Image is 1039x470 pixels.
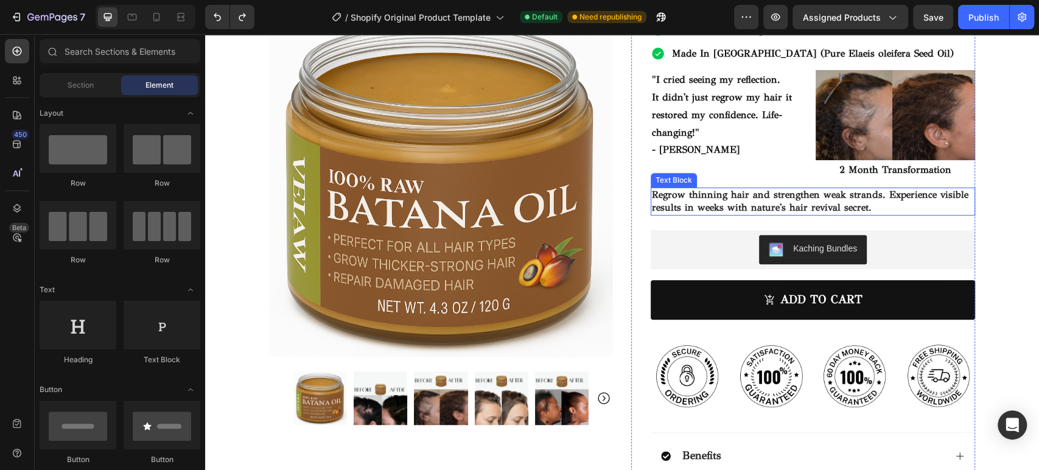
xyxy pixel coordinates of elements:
[5,5,91,29] button: 7
[351,11,491,24] span: Shopify Original Product Template
[529,305,603,379] img: satisfaction guaranteed
[447,107,604,125] p: - [PERSON_NAME]
[40,384,62,395] span: Button
[447,37,604,55] p: "I cried seeing my reflection.
[181,103,200,123] span: Toggle open
[145,80,173,91] span: Element
[448,141,489,152] div: Text Block
[9,223,29,233] div: Beta
[205,34,1039,470] iframe: Design area
[612,127,769,145] p: 2 Month Transformation
[477,415,516,429] p: Benefits
[446,153,770,181] div: Rich Text Editor. Editing area: main
[181,380,200,399] span: Toggle open
[124,354,200,365] div: Text Block
[124,254,200,265] div: Row
[40,178,116,189] div: Row
[579,12,642,23] span: Need republishing
[124,454,200,465] div: Button
[345,11,348,24] span: /
[40,284,55,295] span: Text
[958,5,1009,29] button: Publish
[40,454,116,465] div: Button
[205,5,254,29] div: Undo/Redo
[467,12,749,27] p: Made In [GEOGRAPHIC_DATA] (Pure Elaeis oleifera Seed Oil)
[803,11,881,24] span: Assigned Products
[575,258,657,273] div: ADD TO CART
[610,36,771,126] img: gempages_528471274071000087-f336a892-cf69-42ce-8e15-3479d40d1098.jpg
[554,201,662,230] button: Kaching Bundles
[968,11,999,24] div: Publish
[447,155,769,180] p: Regrow thinning hair and strengthen weak strands. Experience visible results in weeks with nature...
[564,208,578,223] img: KachingBundles.png
[446,305,519,379] img: secure ordering
[913,5,953,29] button: Save
[68,80,94,91] span: Section
[446,246,770,286] button: ADD TO CART
[696,305,770,379] img: free shipping world wide
[40,254,116,265] div: Row
[588,208,652,221] div: Kaching Bundles
[181,280,200,300] span: Toggle open
[998,410,1027,440] div: Open Intercom Messenger
[12,130,29,139] div: 450
[80,10,85,24] p: 7
[447,55,604,107] p: It didn't just regrow my hair it restored my confidence. Life-changing!"
[613,305,687,379] img: money back guarantee
[40,39,200,63] input: Search Sections & Elements
[532,12,558,23] span: Default
[792,5,908,29] button: Assigned Products
[391,357,406,371] button: Carousel Next Arrow
[40,354,116,365] div: Heading
[923,12,943,23] span: Save
[40,108,63,119] span: Layout
[124,178,200,189] div: Row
